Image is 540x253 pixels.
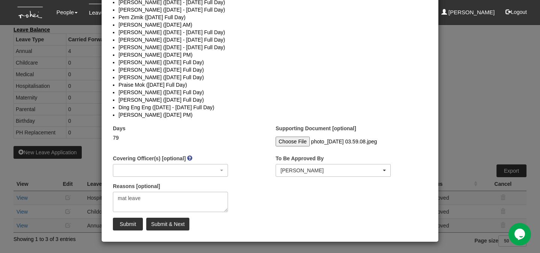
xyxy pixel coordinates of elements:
[118,36,421,44] li: [PERSON_NAME] ([DATE] - [DATE] Full Day)
[118,14,421,21] li: Pem Zimik ([DATE] Full Day)
[118,21,421,29] li: [PERSON_NAME] ([DATE] AM)
[118,6,421,14] li: [PERSON_NAME] ([DATE] - [DATE] Full Day)
[118,81,421,89] li: Praise Mok ([DATE] Full Day)
[113,134,228,142] div: 79
[118,66,421,74] li: [PERSON_NAME] ([DATE] Full Day)
[118,59,421,66] li: [PERSON_NAME] ([DATE] Full Day)
[508,223,532,245] iframe: chat widget
[118,111,421,119] li: [PERSON_NAME] ([DATE] PM)
[118,96,421,104] li: [PERSON_NAME] ([DATE] Full Day)
[276,155,324,162] label: To Be Approved By
[118,29,421,36] li: [PERSON_NAME] ([DATE] - [DATE] Full Day)
[118,51,421,59] li: [PERSON_NAME] ([DATE] PM)
[113,182,160,190] label: Reasons [optional]
[146,218,189,230] input: Submit & Next
[113,155,186,162] label: Covering Officer(s) [optional]
[118,74,421,81] li: [PERSON_NAME] ([DATE] Full Day)
[113,125,125,132] label: Days
[276,125,356,132] label: Supporting Document [optional]
[311,139,377,145] span: photo_[DATE] 03.59.08.jpeg
[113,218,143,230] input: Submit
[118,44,421,51] li: [PERSON_NAME] ([DATE] - [DATE] Full Day)
[118,89,421,96] li: [PERSON_NAME] ([DATE] Full Day)
[276,164,391,177] button: Daniel Low
[276,137,310,146] input: Choose File
[118,104,421,111] li: Ding Eng Eng ([DATE] - [DATE] Full Day)
[280,167,381,174] div: [PERSON_NAME]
